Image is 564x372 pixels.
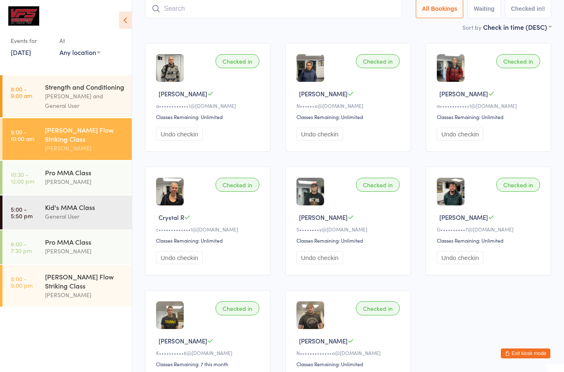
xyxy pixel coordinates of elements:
a: 5:00 -5:50 pmKid's MMA ClassGeneral User [2,196,132,229]
div: Checked in [216,54,259,68]
div: Strength and Conditioning [45,82,125,91]
div: S•••••••• [296,226,402,233]
div: Check in time (DESC) [483,22,551,31]
div: Classes Remaining: Unlimited [296,237,402,244]
span: [PERSON_NAME] [159,89,207,98]
div: Pro MMA Class [45,168,125,177]
button: Undo checkin [437,251,483,264]
div: [PERSON_NAME] Flow Striking Class [45,272,125,290]
button: Undo checkin [296,251,343,264]
div: Checked in [216,178,259,192]
div: Any location [59,48,100,57]
div: At [59,34,100,48]
div: [PERSON_NAME] and General User [45,91,125,110]
span: [PERSON_NAME] [439,213,488,222]
img: image1747231047.png [156,301,184,329]
a: 9:00 -10:00 am[PERSON_NAME] Flow Striking Class[PERSON_NAME] [2,118,132,160]
div: Events for [11,34,51,48]
div: Checked in [496,178,540,192]
img: image1738249012.png [437,54,464,82]
a: 8:00 -9:00 pm[PERSON_NAME] Flow Striking Class[PERSON_NAME] [2,265,132,307]
div: 8 [542,5,545,12]
div: [PERSON_NAME] [45,246,125,256]
span: [PERSON_NAME] [439,89,488,98]
time: 6:00 - 7:30 pm [11,241,32,254]
div: Classes Remaining: Unlimited [437,113,543,120]
img: image1732546490.png [156,178,184,205]
div: [PERSON_NAME] [45,290,125,300]
a: 10:30 -12:00 pmPro MMA Class[PERSON_NAME] [2,161,132,195]
div: Checked in [356,178,400,192]
div: G•••••••••• [437,226,543,233]
a: 6:00 -7:30 pmPro MMA Class[PERSON_NAME] [2,230,132,264]
button: Exit kiosk mode [501,348,550,358]
button: Undo checkin [156,251,203,264]
img: image1704903542.png [156,54,184,82]
div: Pro MMA Class [45,237,125,246]
time: 10:30 - 12:00 pm [11,171,34,184]
time: 5:00 - 5:50 pm [11,206,33,219]
time: 8:00 - 9:00 am [11,86,32,99]
div: Classes Remaining: Unlimited [296,113,402,120]
div: [PERSON_NAME] Flow Striking Class [45,125,125,143]
label: Sort by [462,23,481,31]
span: [PERSON_NAME] [299,213,348,222]
span: [PERSON_NAME] [299,336,348,345]
div: Kid's MMA Class [45,203,125,212]
div: Classes Remaining: Unlimited [437,237,543,244]
img: image1744984104.png [296,178,324,205]
button: Undo checkin [296,128,343,141]
div: [PERSON_NAME] [45,143,125,153]
div: K•••••••••• [156,349,262,356]
div: N•••••• [296,102,402,109]
span: Crystal R [159,213,184,222]
div: Classes Remaining: Unlimited [156,113,262,120]
button: Undo checkin [437,128,483,141]
div: Checked in [356,54,400,68]
img: image1686578263.png [296,54,324,82]
div: Classes Remaining: 7 this month [156,360,262,367]
time: 9:00 - 10:00 am [11,129,34,142]
div: a•••••••••••• [437,102,543,109]
div: Classes Remaining: Unlimited [296,360,402,367]
div: [PERSON_NAME] [45,177,125,186]
div: Checked in [356,301,400,315]
a: 8:00 -9:00 amStrength and Conditioning[PERSON_NAME] and General User [2,75,132,117]
div: Checked in [496,54,540,68]
img: image1747317185.png [296,301,324,329]
div: General User [45,212,125,221]
div: N••••••••••••• [296,349,402,356]
a: [DATE] [11,48,31,57]
img: image1706026013.png [437,178,464,205]
div: Checked in [216,301,259,315]
span: [PERSON_NAME] [299,89,348,98]
button: Undo checkin [156,128,203,141]
div: a•••••••••••• [156,102,262,109]
div: Classes Remaining: Unlimited [156,237,262,244]
div: c••••••••••••• [156,226,262,233]
time: 8:00 - 9:00 pm [11,275,33,289]
span: [PERSON_NAME] [159,336,207,345]
img: VFS Academy [8,6,39,26]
